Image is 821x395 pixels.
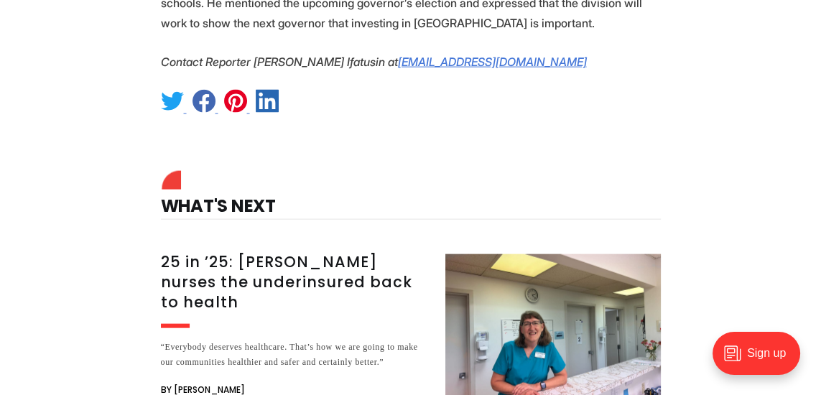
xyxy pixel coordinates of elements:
h3: 25 in ’25: [PERSON_NAME] nurses the underinsured back to health [161,252,428,312]
div: “Everybody deserves healthcare. That’s how we are going to make our communities healthier and saf... [161,340,428,370]
a: [EMAIL_ADDRESS][DOMAIN_NAME] [398,55,587,69]
em: Contact Reporter [PERSON_NAME] Ifatusin at [161,55,398,69]
h4: What's Next [161,175,661,220]
iframe: portal-trigger [700,325,821,395]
